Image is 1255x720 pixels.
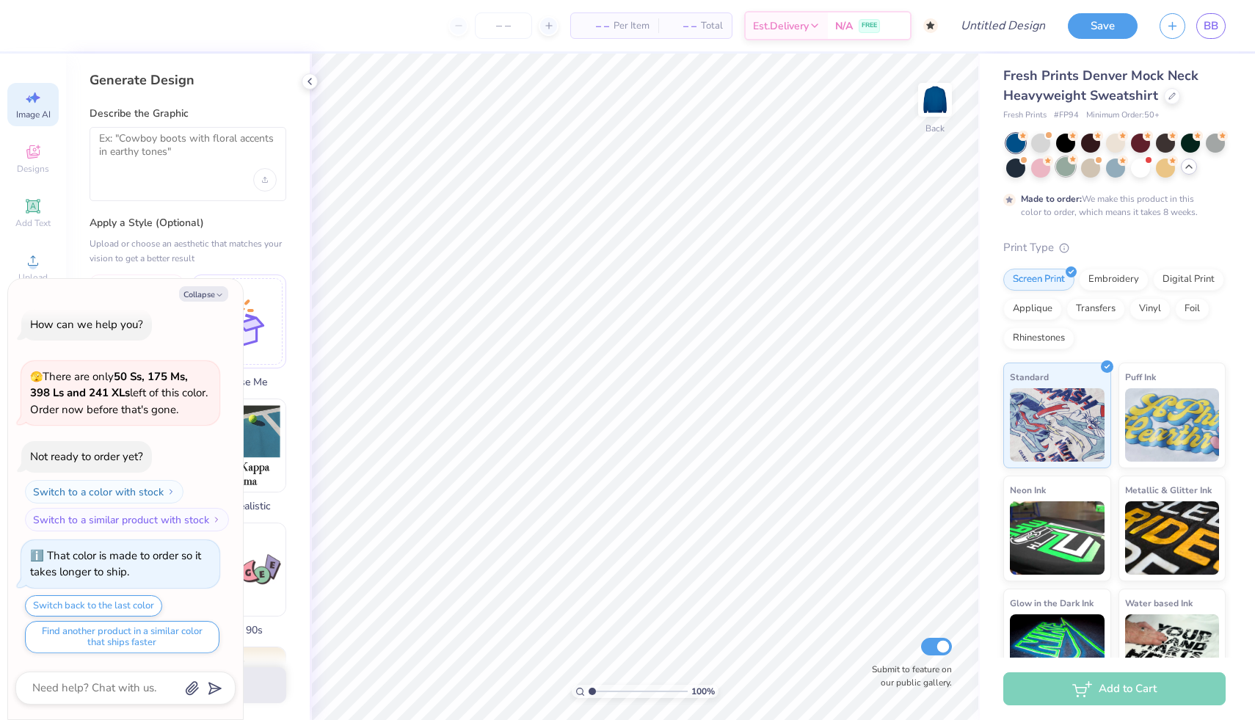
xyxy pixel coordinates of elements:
span: Water based Ink [1125,595,1193,611]
div: Vinyl [1129,298,1171,320]
span: – – [580,18,609,34]
span: Minimum Order: 50 + [1086,109,1160,122]
span: – – [667,18,696,34]
div: Back [925,122,945,135]
label: Describe the Graphic [90,106,286,121]
span: Standard [1010,369,1049,385]
img: Back [920,85,950,114]
button: Switch to a similar product with stock [25,508,229,531]
span: Est. Delivery [753,18,809,34]
img: Switch to a similar product with stock [212,515,221,524]
img: Metallic & Glitter Ink [1125,501,1220,575]
div: Applique [1003,298,1062,320]
div: Rhinestones [1003,327,1074,349]
input: Untitled Design [949,11,1057,40]
label: Submit to feature on our public gallery. [864,663,952,689]
div: Upload image [253,168,277,192]
input: – – [475,12,532,39]
div: Embroidery [1079,269,1149,291]
label: Apply a Style (Optional) [90,216,286,230]
div: Transfers [1066,298,1125,320]
span: Neon Ink [1010,482,1046,498]
span: Per Item [614,18,650,34]
button: Collapse [179,286,228,302]
div: Generate Design [90,71,286,89]
span: Puff Ink [1125,369,1156,385]
div: Upload or choose an aesthetic that matches your vision to get a better result [90,236,286,266]
div: That color is made to order so it takes longer to ship. [30,548,201,580]
img: Glow in the Dark Ink [1010,614,1105,688]
div: Screen Print [1003,269,1074,291]
span: There are only left of this color. Order now before that's gone. [30,369,208,417]
button: Switch to a color with stock [25,480,183,503]
span: Fresh Prints Denver Mock Neck Heavyweight Sweatshirt [1003,67,1198,104]
div: Foil [1175,298,1209,320]
div: Print Type [1003,239,1226,256]
span: BB [1204,18,1218,34]
span: Metallic & Glitter Ink [1125,482,1212,498]
strong: Made to order: [1021,193,1082,205]
button: Find another product in a similar color that ships faster [25,621,219,653]
span: Fresh Prints [1003,109,1047,122]
img: Water based Ink [1125,614,1220,688]
div: Digital Print [1153,269,1224,291]
img: Neon Ink [1010,501,1105,575]
span: FREE [862,21,877,31]
img: Standard [1010,388,1105,462]
div: How can we help you? [30,317,143,332]
img: Puff Ink [1125,388,1220,462]
span: Upload [18,272,48,283]
button: Switch back to the last color [25,595,162,617]
img: Switch to a color with stock [167,487,175,496]
span: 100 % [691,685,715,698]
span: N/A [835,18,853,34]
span: 🫣 [30,370,43,384]
span: Image AI [16,109,51,120]
a: BB [1196,13,1226,39]
div: Not ready to order yet? [30,449,143,464]
span: Designs [17,163,49,175]
button: Save [1068,13,1138,39]
span: # FP94 [1054,109,1079,122]
span: Add Text [15,217,51,229]
span: Glow in the Dark Ink [1010,595,1094,611]
span: Total [701,18,723,34]
div: We make this product in this color to order, which means it takes 8 weeks. [1021,192,1201,219]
